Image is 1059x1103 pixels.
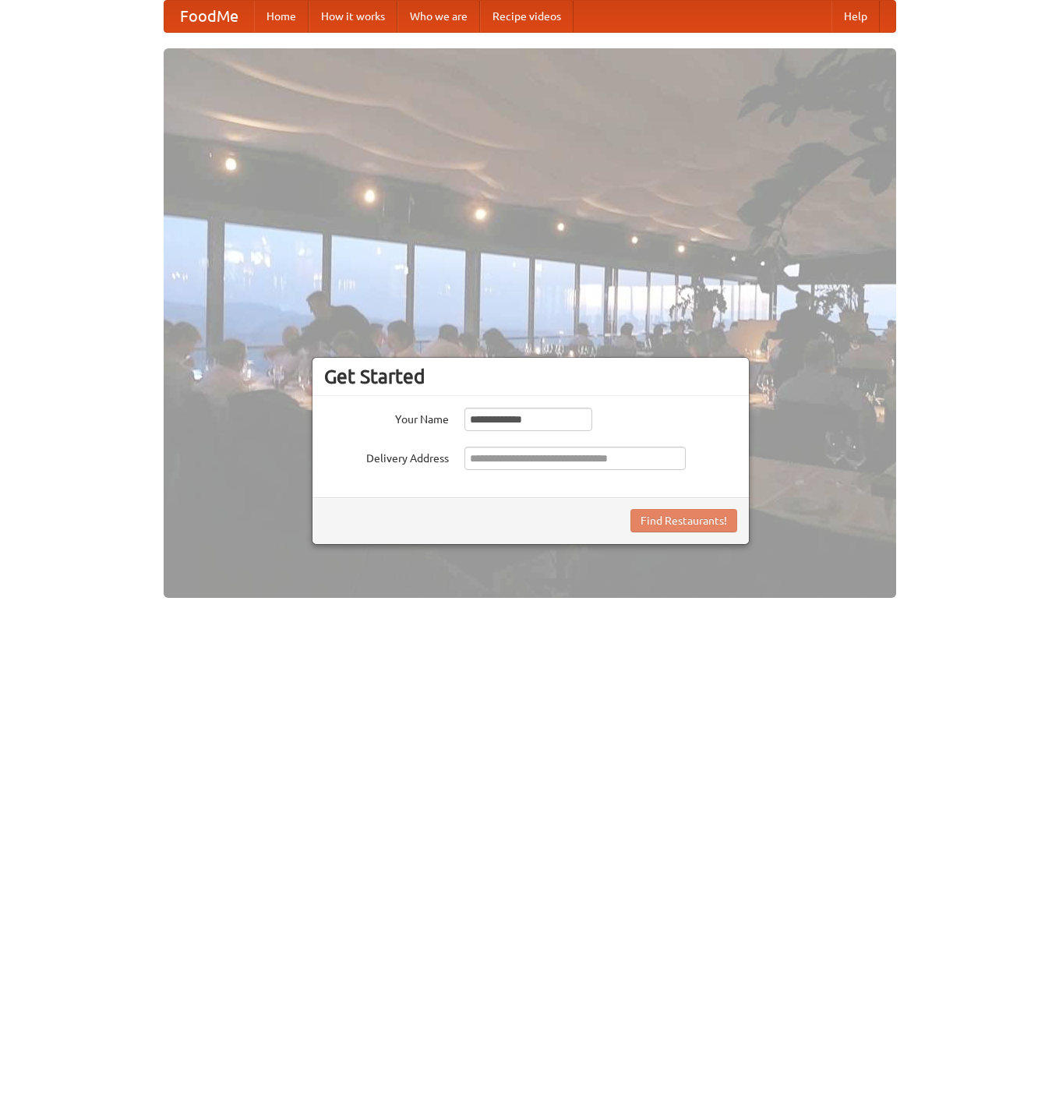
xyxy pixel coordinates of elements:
[397,1,480,32] a: Who we are
[254,1,309,32] a: Home
[324,408,449,427] label: Your Name
[630,509,737,532] button: Find Restaurants!
[324,447,449,466] label: Delivery Address
[164,1,254,32] a: FoodMe
[309,1,397,32] a: How it works
[831,1,880,32] a: Help
[480,1,574,32] a: Recipe videos
[324,365,737,388] h3: Get Started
